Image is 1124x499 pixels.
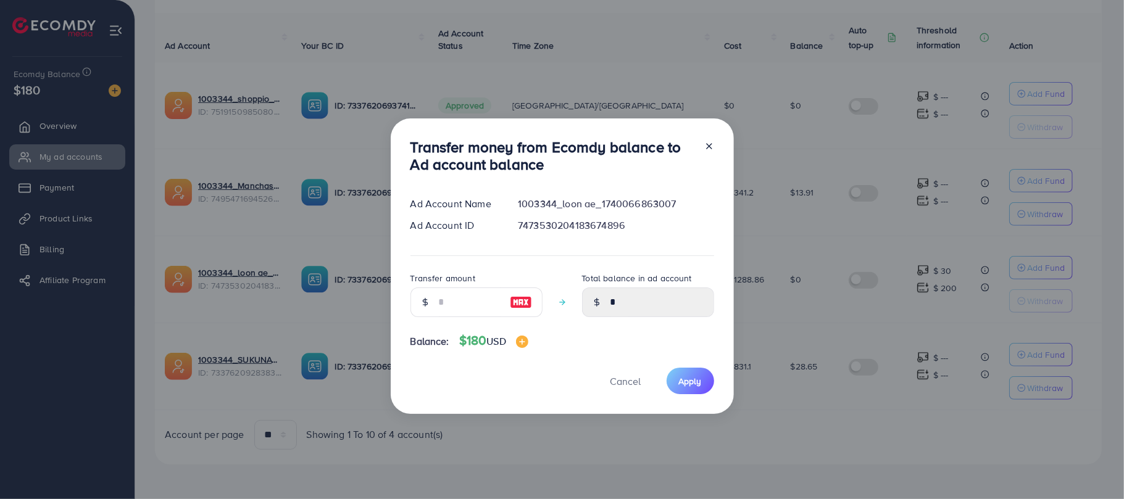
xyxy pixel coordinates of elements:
[508,197,723,211] div: 1003344_loon ae_1740066863007
[459,333,528,348] h4: $180
[679,375,702,387] span: Apply
[401,218,509,233] div: Ad Account ID
[486,334,506,348] span: USD
[508,218,723,233] div: 7473530204183674896
[667,368,714,394] button: Apply
[1072,443,1115,490] iframe: Chat
[516,336,528,348] img: image
[510,295,532,310] img: image
[401,197,509,211] div: Ad Account Name
[595,368,657,394] button: Cancel
[410,272,475,284] label: Transfer amount
[610,374,641,388] span: Cancel
[410,138,694,174] h3: Transfer money from Ecomdy balance to Ad account balance
[410,334,449,348] span: Balance:
[582,272,692,284] label: Total balance in ad account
